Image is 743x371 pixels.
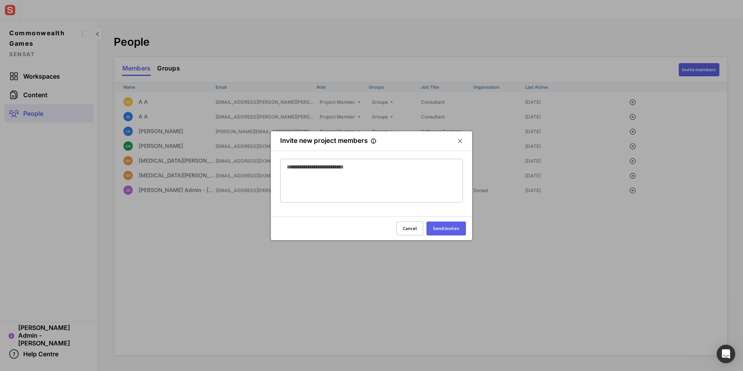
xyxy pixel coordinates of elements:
[426,222,466,235] button: Send invites
[280,137,376,144] div: Invite new project members
[396,222,423,235] button: Cancel
[403,226,417,231] div: Cancel
[717,345,735,363] div: Open Intercom Messenger
[433,226,459,231] div: Send invites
